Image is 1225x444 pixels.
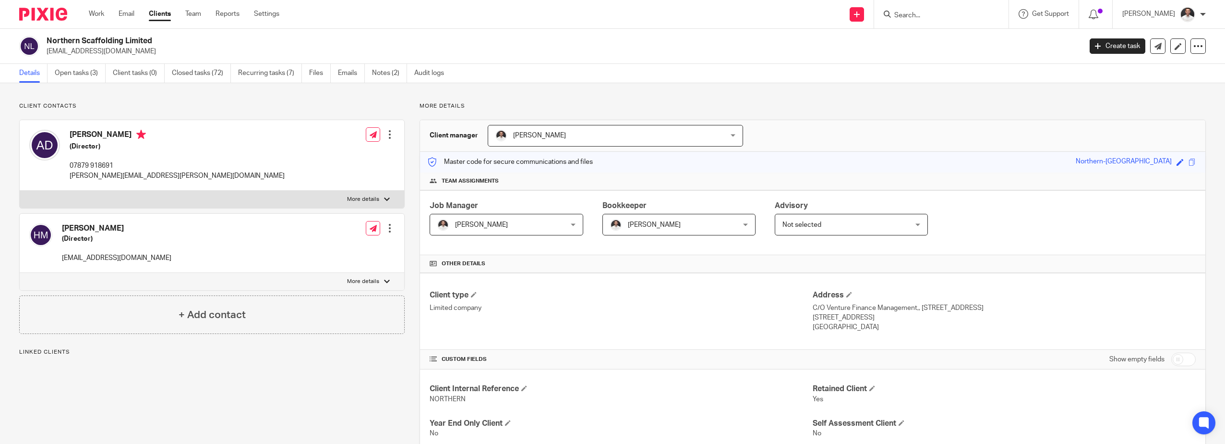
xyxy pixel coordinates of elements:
h4: Retained Client [813,384,1196,394]
span: Get Support [1032,11,1069,17]
p: Linked clients [19,348,405,356]
input: Search [893,12,980,20]
img: dom%20slack.jpg [1180,7,1195,22]
h4: [PERSON_NAME] [62,223,171,234]
a: Details [19,64,48,83]
span: Bookkeeper [602,202,647,210]
h4: Year End Only Client [430,419,813,429]
span: Yes [813,396,823,403]
img: svg%3E [29,130,60,160]
a: Audit logs [414,64,451,83]
a: Email [119,9,134,19]
img: dom%20slack.jpg [437,219,449,231]
p: Client contacts [19,102,405,110]
a: Open tasks (3) [55,64,106,83]
p: Limited company [430,303,813,313]
span: Job Manager [430,202,478,210]
a: Notes (2) [372,64,407,83]
span: [PERSON_NAME] [455,222,508,228]
a: Create task [1090,38,1145,54]
a: Settings [254,9,279,19]
div: Northern-[GEOGRAPHIC_DATA] [1076,157,1172,168]
a: Team [185,9,201,19]
h4: Address [813,290,1196,300]
p: [EMAIL_ADDRESS][DOMAIN_NAME] [47,47,1075,56]
img: svg%3E [19,36,39,56]
span: Not selected [782,222,821,228]
p: [PERSON_NAME] [1122,9,1175,19]
span: Other details [442,260,485,268]
h3: Client manager [430,131,478,140]
i: Primary [136,130,146,139]
img: dom%20slack.jpg [495,130,507,141]
img: svg%3E [29,223,52,247]
h5: (Director) [62,234,171,244]
img: Pixie [19,8,67,21]
p: [GEOGRAPHIC_DATA] [813,322,1196,332]
h4: Self Assessment Client [813,419,1196,429]
a: Work [89,9,104,19]
a: Clients [149,9,171,19]
span: Advisory [775,202,808,210]
a: Client tasks (0) [113,64,165,83]
span: [PERSON_NAME] [513,132,566,139]
h4: + Add contact [179,308,246,322]
a: Emails [338,64,365,83]
p: Master code for secure communications and files [427,157,593,167]
a: Files [309,64,331,83]
img: dom%20slack.jpg [610,219,622,231]
p: More details [347,196,379,203]
a: Closed tasks (72) [172,64,231,83]
h4: [PERSON_NAME] [70,130,285,142]
span: No [813,430,821,437]
p: [STREET_ADDRESS] [813,313,1196,322]
h4: Client type [430,290,813,300]
h2: Northern Scaffolding Limited [47,36,869,46]
label: Show empty fields [1109,355,1165,364]
p: More details [347,278,379,285]
span: [PERSON_NAME] [628,222,681,228]
p: More details [420,102,1206,110]
p: [EMAIL_ADDRESS][DOMAIN_NAME] [62,253,171,263]
h5: (Director) [70,142,285,151]
span: No [430,430,438,437]
a: Recurring tasks (7) [238,64,302,83]
h4: CUSTOM FIELDS [430,356,813,363]
h4: Client Internal Reference [430,384,813,394]
span: NORTHERN [430,396,466,403]
p: [PERSON_NAME][EMAIL_ADDRESS][PERSON_NAME][DOMAIN_NAME] [70,171,285,181]
p: C/O Venture Finance Management,, [STREET_ADDRESS] [813,303,1196,313]
a: Reports [216,9,240,19]
span: Team assignments [442,177,499,185]
p: 07879 918691 [70,161,285,171]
